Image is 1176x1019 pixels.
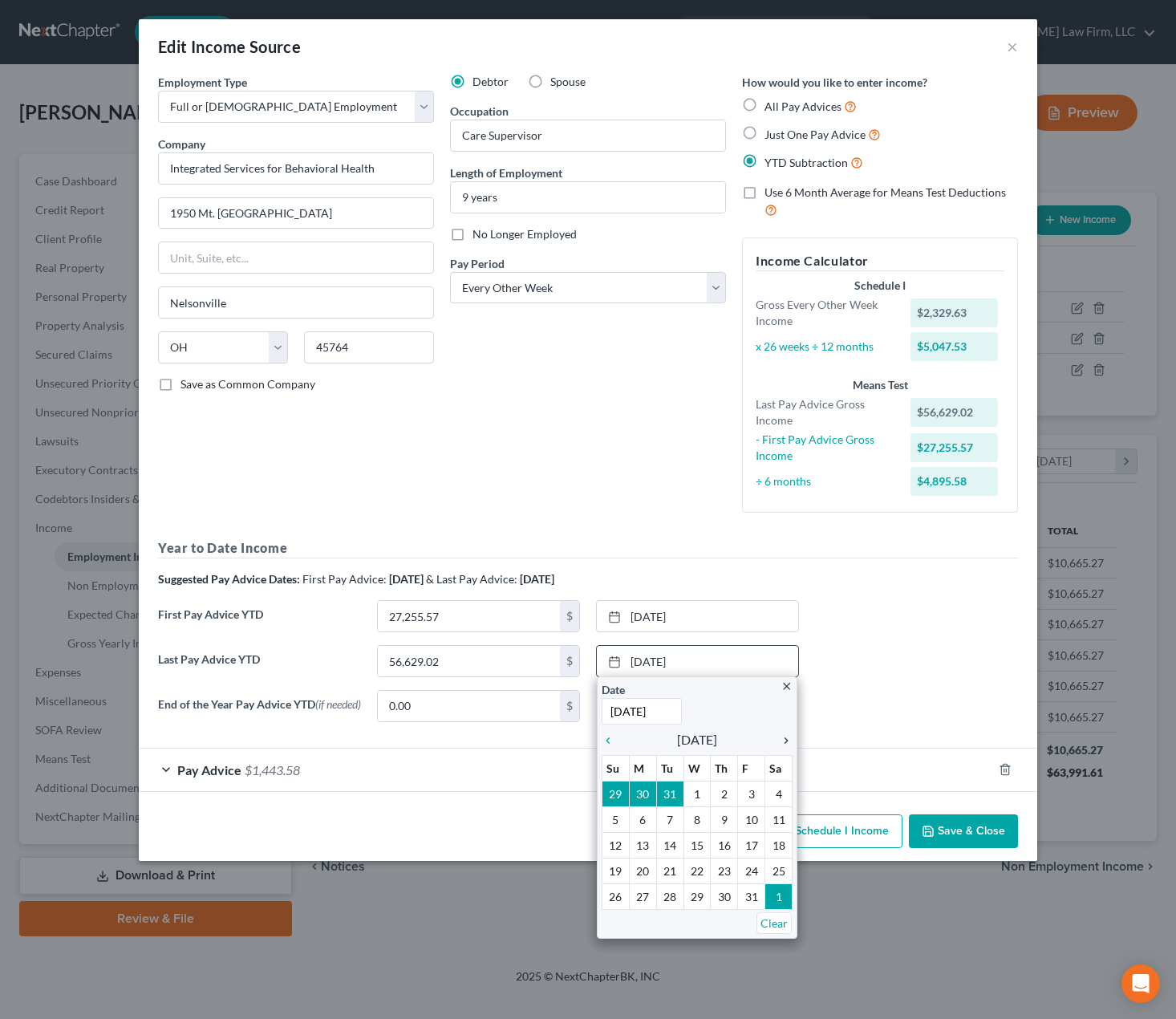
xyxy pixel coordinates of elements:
div: Gross Every Other Week Income [748,297,902,329]
label: Last Pay Advice YTD [150,645,369,690]
th: Th [711,755,738,781]
span: & Last Pay Advice: [426,572,517,586]
button: Add Schedule I Income [742,814,902,848]
label: How would you like to enter income? [742,74,927,91]
input: 0.00 [378,601,560,631]
input: -- [451,120,725,151]
span: $1,443.58 [245,762,300,777]
strong: [DATE] [520,572,554,586]
div: $ [560,601,579,631]
td: 12 [602,832,630,858]
div: $2,329.63 [910,298,999,327]
button: × [1007,37,1018,56]
button: Save & Close [909,814,1018,848]
td: 31 [656,781,683,806]
td: 1 [683,781,711,806]
td: 24 [738,858,765,883]
th: W [683,755,711,781]
div: $4,895.58 [910,467,999,496]
div: $ [560,691,579,721]
td: 30 [711,883,738,909]
div: Open Intercom Messenger [1121,964,1160,1003]
span: Debtor [472,75,509,88]
td: 6 [629,806,656,832]
a: close [781,676,793,695]
span: First Pay Advice: [302,572,387,586]
td: 10 [738,806,765,832]
a: Clear [756,912,792,934]
span: All Pay Advices [764,99,841,113]
td: 27 [629,883,656,909]
span: Pay Advice [177,762,241,777]
td: 17 [738,832,765,858]
input: 0.00 [378,646,560,676]
div: - First Pay Advice Gross Income [748,432,902,464]
div: x 26 weeks ÷ 12 months [748,339,902,355]
td: 30 [629,781,656,806]
td: 15 [683,832,711,858]
input: Search company by name... [158,152,434,185]
div: Means Test [756,377,1004,393]
div: Edit Income Source [158,35,301,58]
td: 18 [765,832,793,858]
h5: Income Calculator [756,251,1004,271]
div: $56,629.02 [910,398,999,427]
th: Su [602,755,630,781]
td: 21 [656,858,683,883]
label: Date [602,681,625,698]
th: Tu [656,755,683,781]
label: Length of Employment [450,164,562,181]
td: 31 [738,883,765,909]
th: F [738,755,765,781]
input: Enter address... [159,198,433,229]
input: 1/1/2013 [602,698,682,725]
td: 29 [602,781,630,806]
i: chevron_left [602,734,622,747]
td: 2 [711,781,738,806]
td: 16 [711,832,738,858]
a: [DATE] [597,646,798,676]
td: 29 [683,883,711,909]
strong: Suggested Pay Advice Dates: [158,572,300,586]
input: Unit, Suite, etc... [159,242,433,273]
td: 3 [738,781,765,806]
div: ÷ 6 months [748,473,902,489]
a: chevron_right [772,730,793,749]
span: Save as Common Company [180,377,315,391]
span: Company [158,137,205,151]
div: Schedule I [756,278,1004,294]
span: (if needed) [315,697,361,711]
th: Sa [765,755,793,781]
span: Spouse [550,75,586,88]
td: 8 [683,806,711,832]
h5: Year to Date Income [158,538,1018,558]
th: M [629,755,656,781]
div: $27,255.57 [910,433,999,462]
input: ex: 2 years [451,182,725,213]
td: 22 [683,858,711,883]
span: YTD Subtraction [764,156,848,169]
strong: [DATE] [389,572,424,586]
td: 1 [765,883,793,909]
td: 25 [765,858,793,883]
td: 23 [711,858,738,883]
span: Just One Pay Advice [764,128,866,141]
label: Occupation [450,103,509,120]
div: $5,047.53 [910,332,999,361]
input: Enter zip... [304,331,434,363]
span: Pay Period [450,257,505,270]
span: Use 6 Month Average for Means Test Deductions [764,185,1006,199]
td: 9 [711,806,738,832]
i: close [781,680,793,692]
span: Employment Type [158,75,247,89]
span: No Longer Employed [472,227,577,241]
span: [DATE] [677,730,717,749]
label: End of the Year Pay Advice YTD [150,690,369,735]
a: [DATE] [597,601,798,631]
label: First Pay Advice YTD [150,600,369,645]
input: Enter city... [159,287,433,318]
td: 20 [629,858,656,883]
i: chevron_right [772,734,793,747]
td: 19 [602,858,630,883]
td: 4 [765,781,793,806]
